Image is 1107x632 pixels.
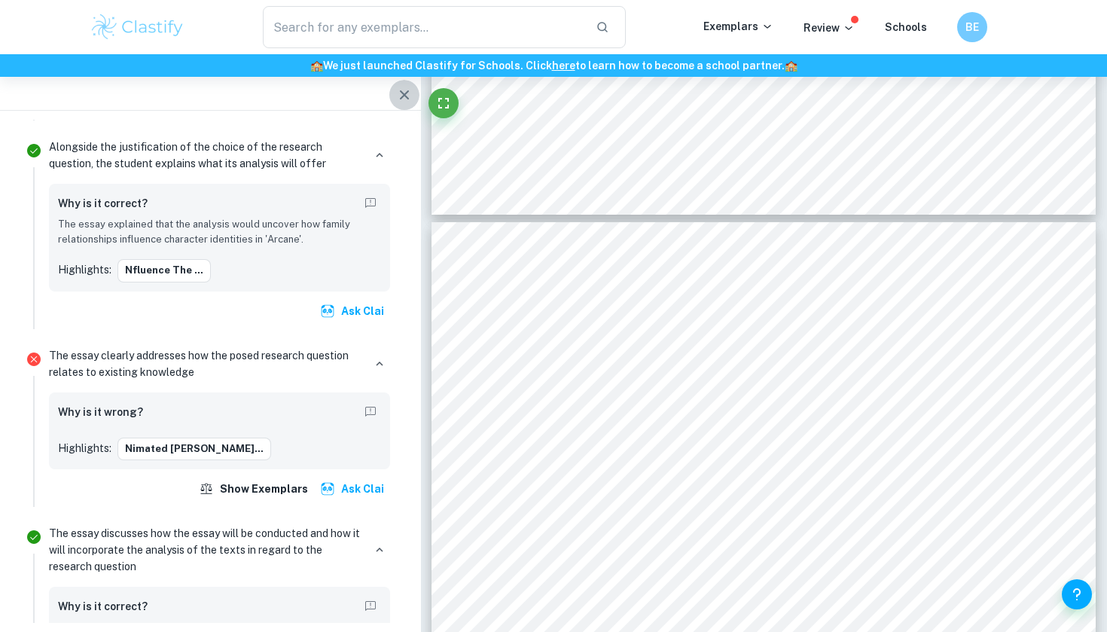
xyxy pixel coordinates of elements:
p: Alongside the justification of the choice of the research question, the student explains what its... [49,139,363,172]
span: 🏫 [785,60,797,72]
h6: Why is it correct? [58,195,148,212]
p: The essay explained that the analysis would uncover how family relationships influence character ... [58,217,381,248]
span: familial values is highlighted by how this compromise requires him to surrender his initial [510,482,979,495]
svg: Incorrect [25,350,43,368]
h6: We just launched Clastify for Schools. Click to learn how to become a school partner. [3,57,1104,74]
button: Fullscreen [428,88,459,118]
button: nfluence the ... [117,259,211,282]
p: Review [804,20,855,36]
button: BE [957,12,987,42]
span: Netflix [630,124,665,136]
span: [PERSON_NAME], [PERSON_NAME], et al,. creators. [517,108,807,121]
span: . Season 1, [GEOGRAPHIC_DATA], [DATE] [782,108,1009,121]
span: 🏫 [310,60,323,72]
h6: Why is it wrong? [58,404,143,420]
img: Clastify logo [90,12,185,42]
input: Search for any exemplars... [263,6,584,48]
a: here [552,60,575,72]
p: Highlights: [58,440,111,456]
p: The essay clearly addresses how the posed research question relates to existing knowledge [49,347,363,380]
span: illuminates the lengths he is willing to go to maintain a semblance of peace and defend the [510,422,981,435]
span: how family can become an incentive for [MEDICAL_DATA] as the decision to abandon violence [510,302,1006,315]
span: objective to overthrow Piltover. His fallout with [PERSON_NAME], his then-partner, attests to the [510,512,1022,525]
span: 5 [510,110,514,117]
span: 2021. Episode 1, 1:46. [510,124,627,136]
span: Vander9s deviation from his ideals to strike a deal with [PERSON_NAME], the Sheriff of Piltover, [510,392,1017,405]
img: clai.svg [320,304,335,319]
p: The essay discusses how the essay will be conducted and how it will incorporate the analysis of t... [49,525,363,575]
span: . Accessed [DATE]. [892,124,991,136]
p: Highlights: [58,261,111,278]
span: .doc [510,93,532,106]
button: Show exemplars [196,475,314,502]
span: reflects Vander9s realisation of its devastating toll. [510,332,771,345]
span: Arcane [745,108,782,121]
button: Report mistake/confusion [360,401,381,423]
img: clai.svg [320,481,335,496]
span: [URL][DOMAIN_NAME][PERSON_NAME] [510,78,733,91]
button: Ask Clai [317,475,390,502]
svg: Correct [25,142,43,160]
button: Report mistake/confusion [360,193,381,214]
svg: Correct [25,528,43,546]
p: Exemplars [703,18,773,35]
span: . Accessed [DATE]. [532,93,630,106]
span: complexities of having to choose between ideals, family, and loyalty. [510,542,869,554]
span: [URL][DOMAIN_NAME] [672,124,802,136]
span: citizens of the Undercity. The tension between his principles and the choices dictated by his [510,452,987,465]
span: , [665,124,669,136]
h6: BE [964,19,981,35]
button: Report mistake/confusion [360,596,381,617]
span: Vander9s decision to turn himself in to protect his children leaves the Undercity leaderless, [510,602,980,615]
button: Ask Clai [317,298,390,325]
button: nimated [PERSON_NAME]... [117,438,271,460]
button: Help and Feedback [1062,579,1092,609]
h6: Why is it correct? [58,598,148,615]
a: Schools [885,21,927,33]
